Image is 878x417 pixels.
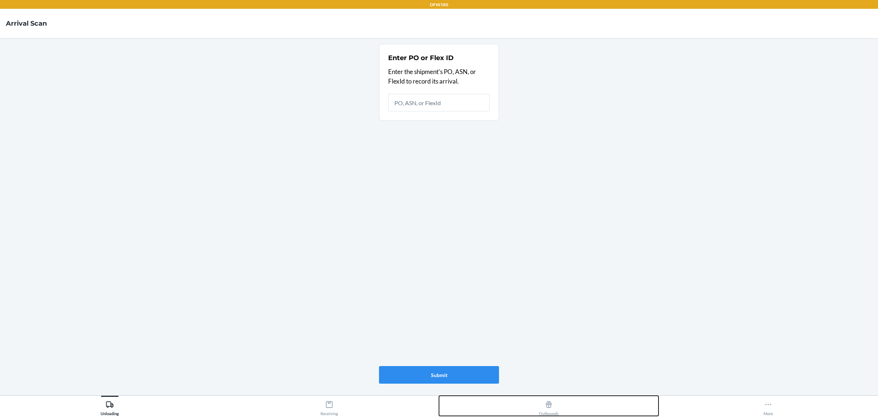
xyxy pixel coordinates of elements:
[388,67,490,86] p: Enter the shipment's PO, ASN, or FlexId to record its arrival.
[763,398,773,416] div: More
[439,396,658,416] button: Outbounds
[388,53,454,63] h2: Enter PO or Flex ID
[6,19,47,28] h4: Arrival Scan
[219,396,439,416] button: Receiving
[658,396,878,416] button: More
[430,1,448,8] p: DFW1RS
[101,398,119,416] div: Unloading
[539,398,559,416] div: Outbounds
[320,398,338,416] div: Receiving
[379,366,499,384] button: Submit
[388,94,490,111] input: PO, ASN, or FlexId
